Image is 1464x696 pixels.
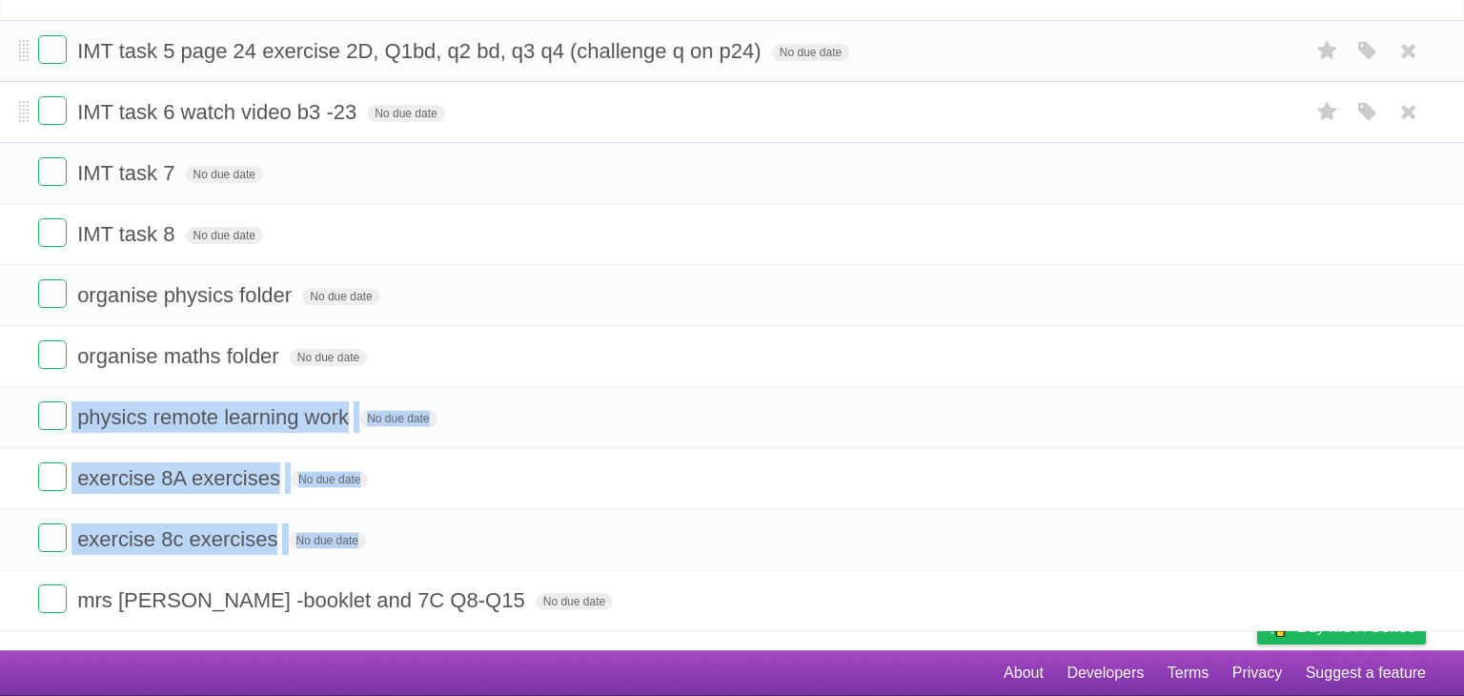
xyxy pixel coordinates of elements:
[38,157,67,186] label: Done
[77,527,282,551] span: exercise 8c exercises
[38,35,67,64] label: Done
[38,584,67,613] label: Done
[1004,655,1044,691] a: About
[77,405,354,429] span: physics remote learning work
[536,593,613,610] span: No due date
[77,588,530,612] span: mrs [PERSON_NAME] -booklet and 7C Q8-Q15
[77,100,361,124] span: IMT task 6 watch video b3 -23
[359,410,437,427] span: No due date
[77,222,179,246] span: IMT task 8
[772,44,849,61] span: No due date
[1297,610,1416,644] span: Buy me a coffee
[77,466,285,490] span: exercise 8A exercises
[1168,655,1210,691] a: Terms
[1067,655,1144,691] a: Developers
[1306,655,1426,691] a: Suggest a feature
[302,288,379,305] span: No due date
[38,401,67,430] label: Done
[77,39,766,63] span: IMT task 5 page 24 exercise 2D, Q1bd, q2 bd, q3 q4 (challenge q on p24)
[38,96,67,125] label: Done
[38,523,67,552] label: Done
[38,279,67,308] label: Done
[77,283,296,307] span: organise physics folder
[1232,655,1282,691] a: Privacy
[186,166,263,183] span: No due date
[77,344,284,368] span: organise maths folder
[290,349,367,366] span: No due date
[1310,35,1346,67] label: Star task
[38,462,67,491] label: Done
[38,218,67,247] label: Done
[291,471,368,488] span: No due date
[367,105,444,122] span: No due date
[38,340,67,369] label: Done
[186,227,263,244] span: No due date
[1310,96,1346,128] label: Star task
[77,161,179,185] span: IMT task 7
[289,532,366,549] span: No due date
